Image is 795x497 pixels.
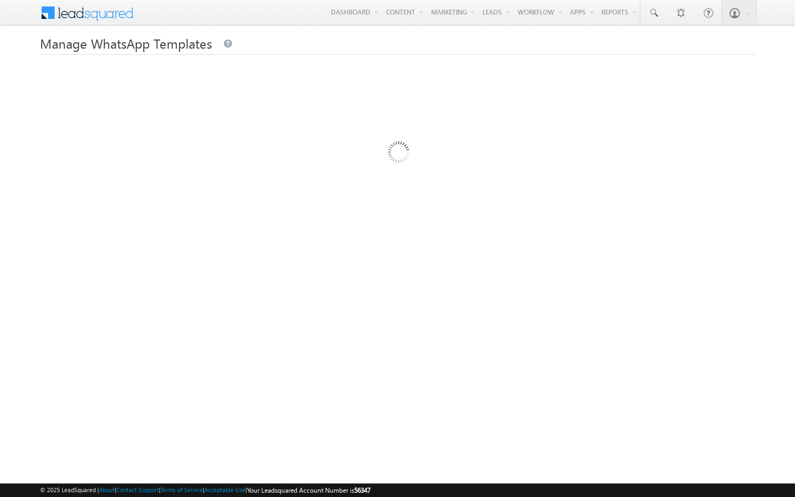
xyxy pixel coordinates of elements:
a: About [99,486,115,493]
span: Your Leadsquared Account Number is [247,486,370,494]
img: Loading... [342,98,454,210]
span: © 2025 LeadSquared | | | | | [40,485,370,495]
a: Contact Support [116,486,159,493]
a: Terms of Service [161,486,203,493]
span: Manage WhatsApp Templates [40,35,212,52]
a: Acceptable Use [204,486,246,493]
span: 56347 [354,486,370,494]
